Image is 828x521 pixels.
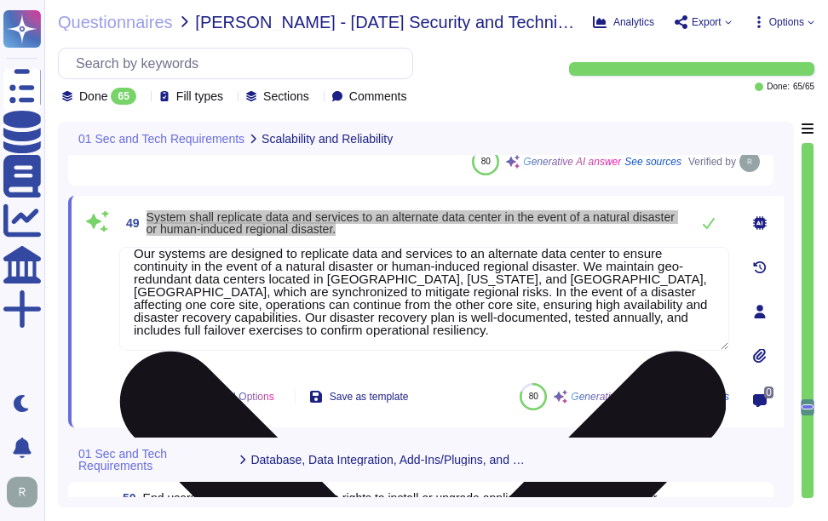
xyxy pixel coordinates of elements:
[263,90,309,102] span: Sections
[195,14,579,31] span: [PERSON_NAME] - [DATE] Security and Technical Requirements Template
[78,448,234,472] span: 01 Sec and Tech Requirements
[116,492,136,504] span: 50
[481,157,491,166] span: 80
[793,83,814,91] span: 65 / 65
[739,152,760,172] img: user
[593,15,654,29] button: Analytics
[767,83,790,91] span: Done:
[7,477,37,507] img: user
[58,14,173,31] span: Questionnaires
[349,90,407,102] span: Comments
[692,17,722,27] span: Export
[764,386,773,398] span: 0
[67,49,412,78] input: Search by keywords
[3,473,49,511] button: user
[250,454,525,466] span: Database, Data Integration, Add-Ins/Plugins, and Infrastructure Compatibility
[769,17,804,27] span: Options
[688,157,736,167] span: Verified by
[119,247,729,351] textarea: Our systems are designed to replicate data and services to an alternate data center to ensure con...
[79,90,107,102] span: Done
[176,90,223,102] span: Fill types
[262,133,393,145] span: Scalability and Reliability
[111,88,135,105] div: 65
[529,392,538,401] span: 80
[624,157,681,167] span: See sources
[523,157,621,167] span: Generative AI answer
[147,210,675,236] span: System shall replicate data and services to an alternate data center in the event of a natural di...
[613,17,654,27] span: Analytics
[119,217,140,229] span: 49
[78,133,244,145] span: 01 Sec and Tech Requirements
